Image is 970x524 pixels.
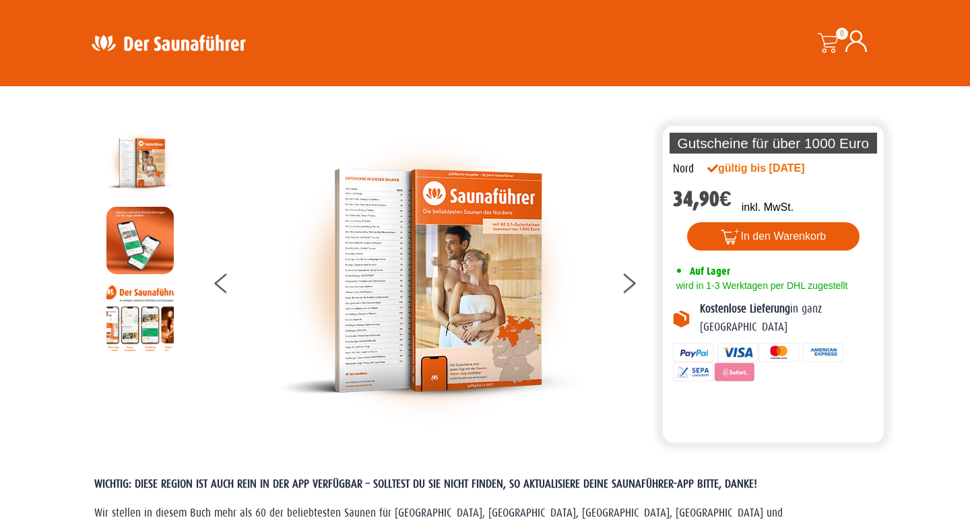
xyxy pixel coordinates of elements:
bdi: 34,90 [673,187,732,211]
span: wird in 1-3 Werktagen per DHL zugestellt [673,280,847,291]
span: 0 [836,28,848,40]
button: In den Warenkorb [687,222,860,251]
img: der-saunafuehrer-2025-nord [106,129,174,197]
span: WICHTIG: DIESE REGION IST AUCH REIN IN DER APP VERFÜGBAR – SOLLTEST DU SIE NICHT FINDEN, SO AKTUA... [94,478,757,490]
p: in ganz [GEOGRAPHIC_DATA] [700,300,874,336]
img: der-saunafuehrer-2025-nord [278,129,581,432]
span: € [719,187,732,211]
p: Gutscheine für über 1000 Euro [670,133,877,154]
p: inkl. MwSt. [742,199,794,216]
img: Anleitung7tn [106,284,174,352]
div: gültig bis [DATE] [707,160,834,176]
b: Kostenlose Lieferung [700,302,790,315]
img: MOCKUP-iPhone_regional [106,207,174,274]
div: Nord [673,160,694,178]
span: Auf Lager [690,265,730,277]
